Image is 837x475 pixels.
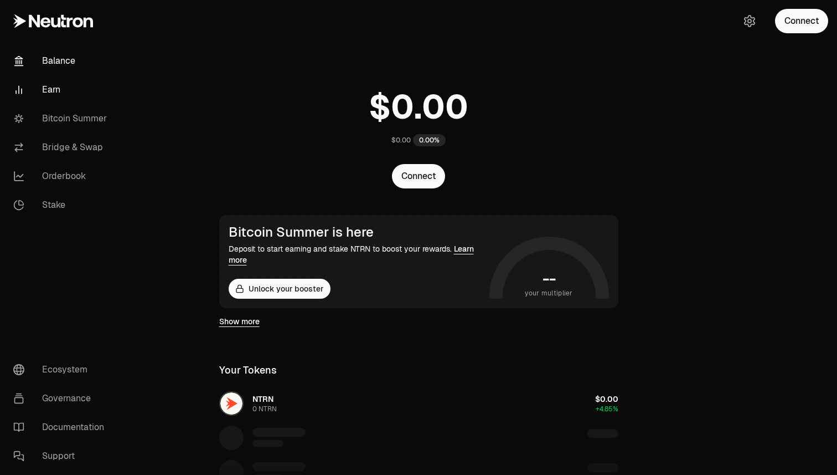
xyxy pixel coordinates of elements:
div: $0.00 [391,136,411,145]
a: Orderbook [4,162,120,191]
button: Unlock your booster [229,279,330,299]
a: Documentation [4,413,120,442]
a: Bridge & Swap [4,133,120,162]
a: Support [4,442,120,471]
a: Balance [4,47,120,75]
div: 0.00% [413,134,446,146]
a: Earn [4,75,120,104]
span: your multiplier [525,288,573,299]
div: Deposit to start earning and stake NTRN to boost your rewards. [229,243,485,265]
div: Bitcoin Summer is here [229,224,485,240]
a: Bitcoin Summer [4,104,120,133]
h1: -- [542,270,555,288]
div: Your Tokens [219,362,277,378]
button: Connect [775,9,828,33]
a: Governance [4,384,120,413]
button: Connect [392,164,445,188]
a: Ecosystem [4,355,120,384]
a: Stake [4,191,120,219]
a: Show more [219,316,260,327]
